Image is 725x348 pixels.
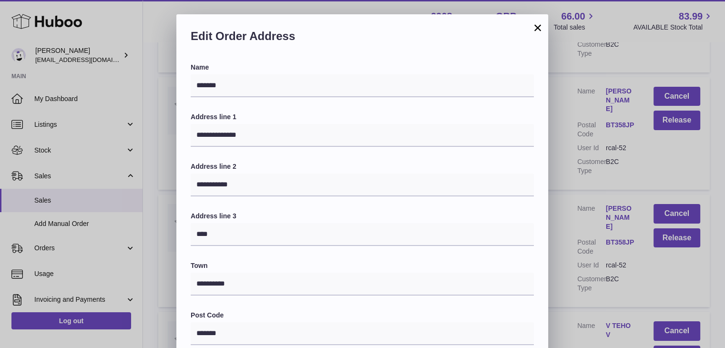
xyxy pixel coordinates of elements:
[191,311,534,320] label: Post Code
[191,63,534,72] label: Name
[191,261,534,270] label: Town
[191,113,534,122] label: Address line 1
[532,22,543,33] button: ×
[191,29,534,49] h2: Edit Order Address
[191,162,534,171] label: Address line 2
[191,212,534,221] label: Address line 3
